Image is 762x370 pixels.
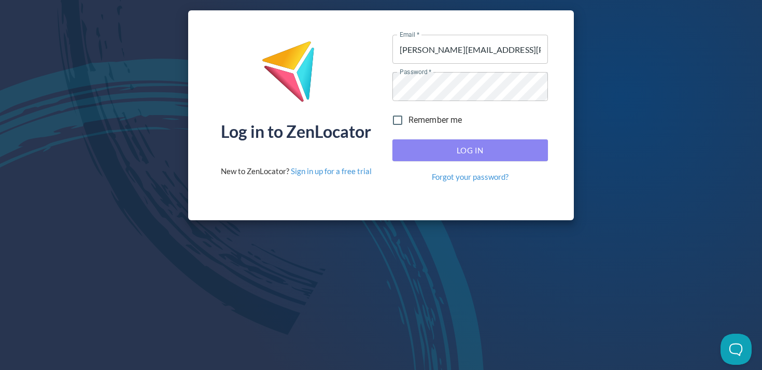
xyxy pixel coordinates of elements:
[221,123,371,140] div: Log in to ZenLocator
[221,166,372,177] div: New to ZenLocator?
[392,139,548,161] button: Log In
[404,144,537,157] span: Log In
[291,166,372,176] a: Sign in up for a free trial
[261,40,331,110] img: ZenLocator
[392,35,548,64] input: name@company.com
[432,172,509,182] a: Forgot your password?
[408,114,462,126] span: Remember me
[721,334,752,365] iframe: Toggle Customer Support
